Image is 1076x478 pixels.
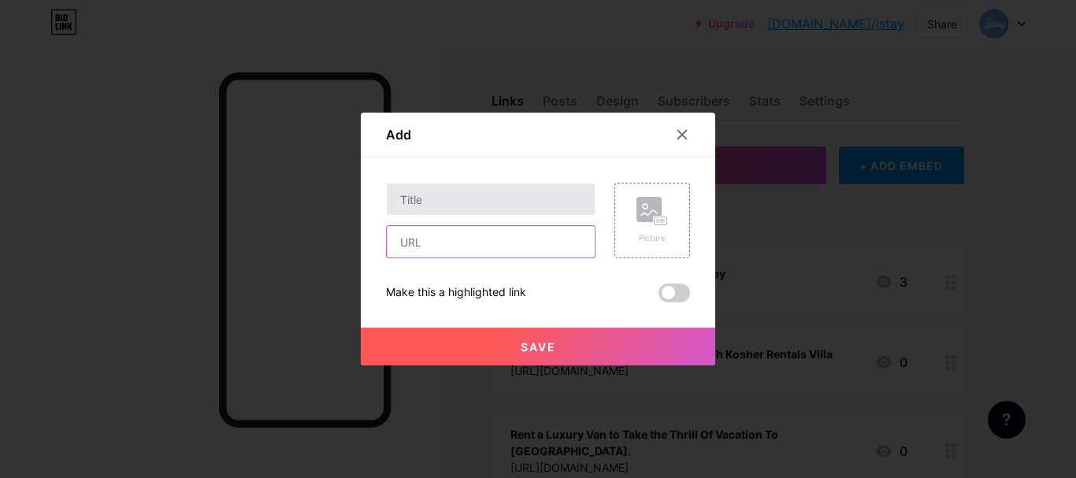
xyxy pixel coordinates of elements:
[521,340,556,354] span: Save
[386,283,526,302] div: Make this a highlighted link
[386,125,411,144] div: Add
[387,226,595,258] input: URL
[361,328,715,365] button: Save
[387,183,595,215] input: Title
[636,232,668,244] div: Picture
